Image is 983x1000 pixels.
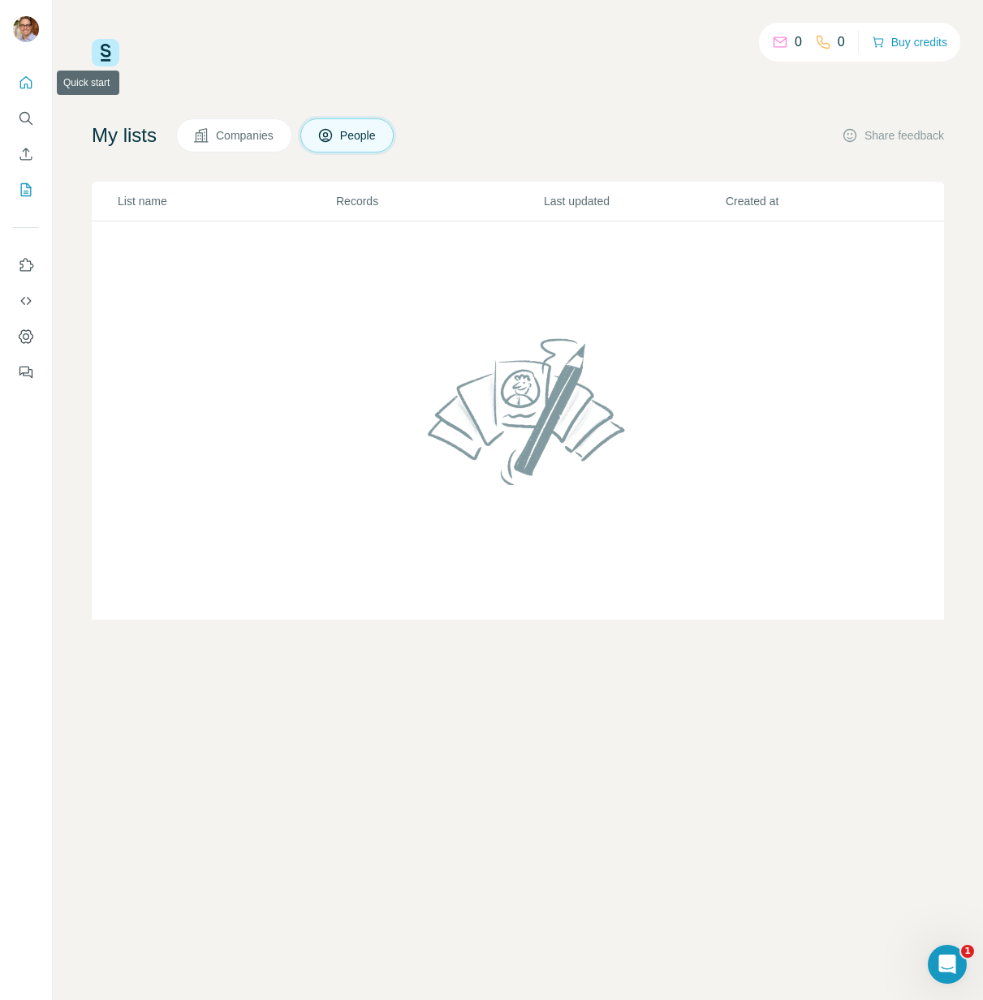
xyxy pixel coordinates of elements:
iframe: Intercom live chat [928,945,967,984]
p: 0 [838,32,845,52]
p: Records [336,193,542,209]
button: Use Surfe API [13,286,39,315]
img: Avatar [13,16,39,42]
button: Feedback [13,358,39,387]
p: List name [118,193,334,209]
button: Quick start [13,68,39,97]
span: 1 [961,945,974,958]
button: Enrich CSV [13,139,39,169]
span: Companies [216,127,275,144]
p: Last updated [544,193,724,209]
img: Surfe Logo [92,39,119,67]
button: Search [13,104,39,133]
button: Buy credits [872,31,947,54]
p: Created at [726,193,906,209]
p: 0 [795,32,802,52]
span: People [340,127,377,144]
img: No lists found [421,324,642,498]
button: Use Surfe on LinkedIn [13,251,39,280]
button: Dashboard [13,322,39,351]
h4: My lists [92,122,157,148]
button: Share feedback [842,127,944,144]
button: My lists [13,175,39,204]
